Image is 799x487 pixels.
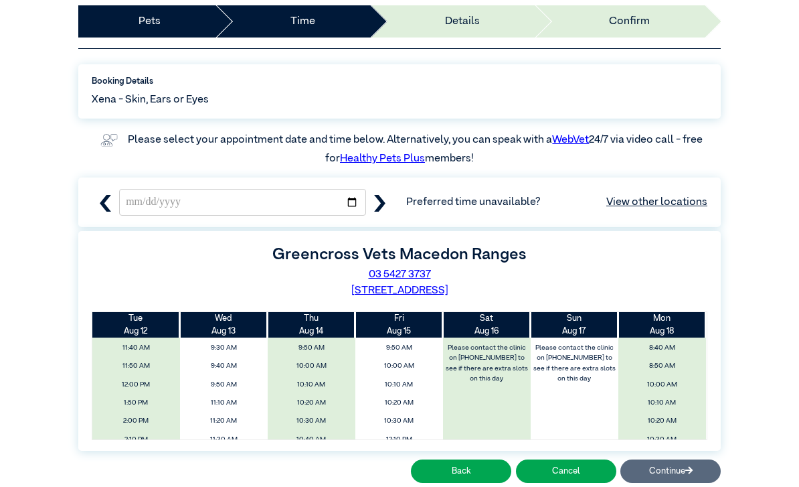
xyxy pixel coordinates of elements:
[139,13,161,29] a: Pets
[96,358,177,374] span: 11:50 AM
[184,358,264,374] span: 9:40 AM
[92,92,209,108] span: Xena - Skin, Ears or Eyes
[359,432,439,447] span: 12:10 PM
[531,312,618,338] th: Aug 17
[271,358,351,374] span: 10:00 AM
[180,312,268,338] th: Aug 13
[271,395,351,411] span: 10:20 AM
[531,340,617,387] label: Please contact the clinic on [PHONE_NUMBER] to see if there are extra slots on this day
[92,312,180,338] th: Aug 12
[96,129,122,151] img: vet
[340,153,425,164] a: Healthy Pets Plus
[268,312,355,338] th: Aug 14
[271,377,351,393] span: 10:10 AM
[96,395,177,411] span: 1:50 PM
[359,395,439,411] span: 10:20 AM
[622,395,702,411] span: 10:10 AM
[272,247,527,263] label: Greencross Vets Macedon Ranges
[96,340,177,356] span: 11:40 AM
[184,432,264,447] span: 11:30 AM
[369,269,431,280] a: 03 5427 3737
[271,432,351,447] span: 10:40 AM
[359,340,439,356] span: 9:50 AM
[618,312,706,338] th: Aug 18
[359,358,439,374] span: 10:00 AM
[359,377,439,393] span: 10:10 AM
[622,358,702,374] span: 8:50 AM
[351,285,448,296] a: [STREET_ADDRESS]
[184,413,264,429] span: 11:20 AM
[96,377,177,393] span: 12:00 PM
[290,13,315,29] a: Time
[96,413,177,429] span: 2:00 PM
[444,340,529,387] label: Please contact the clinic on [PHONE_NUMBER] to see if there are extra slots on this day
[516,460,616,483] button: Cancel
[184,377,264,393] span: 9:50 AM
[96,432,177,447] span: 2:10 PM
[622,377,702,393] span: 10:00 AM
[359,413,439,429] span: 10:30 AM
[406,194,707,210] span: Preferred time unavailable?
[622,413,702,429] span: 10:20 AM
[622,340,702,356] span: 8:40 AM
[443,312,531,338] th: Aug 16
[271,340,351,356] span: 9:50 AM
[355,312,443,338] th: Aug 15
[128,135,705,164] label: Please select your appointment date and time below. Alternatively, you can speak with a 24/7 via ...
[411,460,511,483] button: Back
[184,395,264,411] span: 11:10 AM
[92,75,707,88] label: Booking Details
[552,135,589,145] a: WebVet
[271,413,351,429] span: 10:30 AM
[184,340,264,356] span: 9:30 AM
[622,432,702,447] span: 10:30 AM
[606,194,707,210] a: View other locations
